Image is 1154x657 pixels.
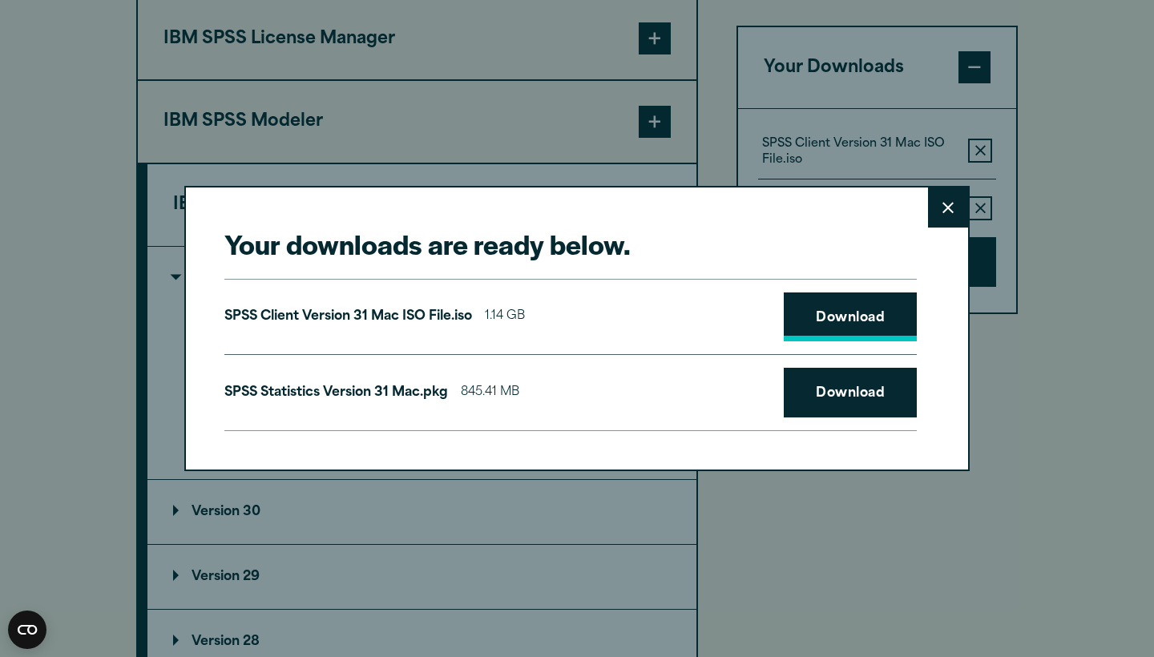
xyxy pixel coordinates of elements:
[784,368,917,417] a: Download
[224,381,448,405] p: SPSS Statistics Version 31 Mac.pkg
[784,292,917,342] a: Download
[485,305,525,328] span: 1.14 GB
[461,381,519,405] span: 845.41 MB
[224,226,917,262] h2: Your downloads are ready below.
[8,611,46,649] button: Open CMP widget
[224,305,472,328] p: SPSS Client Version 31 Mac ISO File.iso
